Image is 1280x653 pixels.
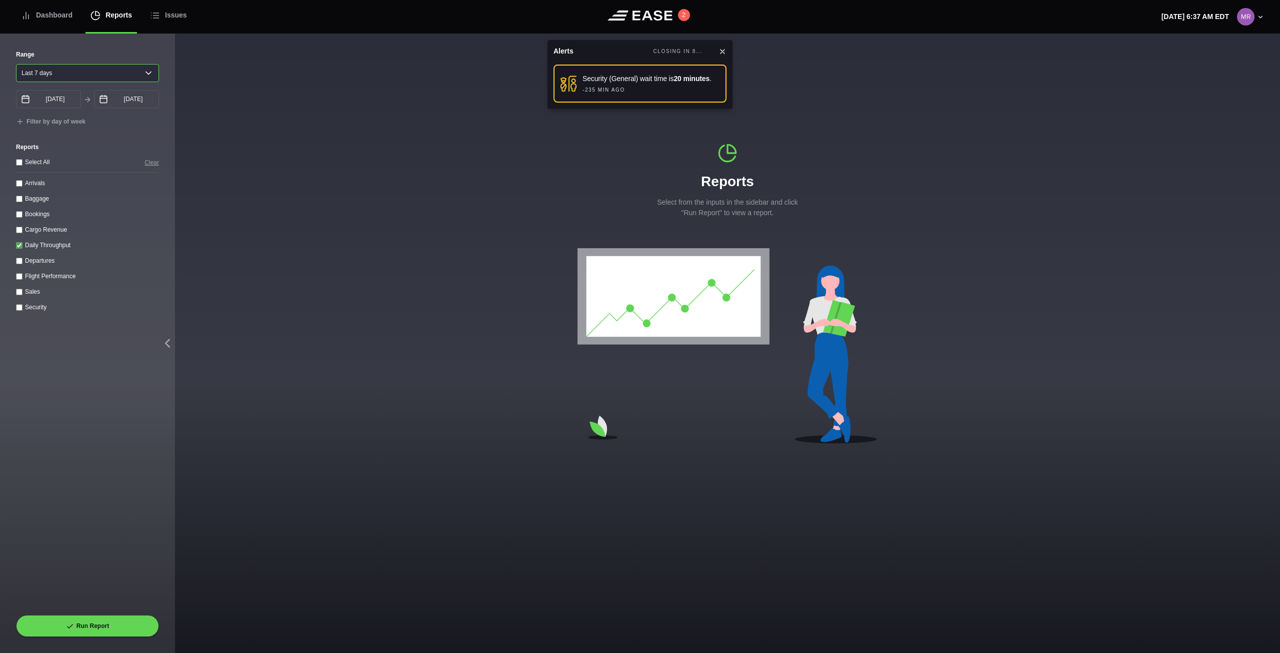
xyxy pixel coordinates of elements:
[652,171,802,192] h1: Reports
[25,159,49,166] label: Select All
[16,90,81,108] input: mm/dd/yyyy
[16,50,159,59] label: Range
[1161,12,1229,22] p: [DATE] 6:37 AM EDT
[25,304,46,311] label: Security
[653,48,702,56] div: CLOSING IN 8...
[25,226,67,233] label: Cargo Revenue
[553,46,573,57] div: Alerts
[673,75,709,83] strong: 20 minutes
[582,74,711,84] div: Security (General) wait time is .
[1237,8,1254,26] img: 0b2ed616698f39eb9cebe474ea602d52
[582,86,625,94] div: -235 MIN AGO
[25,180,45,187] label: Arrivals
[25,195,49,202] label: Baggage
[25,211,49,218] label: Bookings
[144,157,159,168] button: Clear
[678,9,690,21] button: 2
[25,257,54,264] label: Departures
[652,143,802,218] div: Reports
[16,143,159,152] label: Reports
[652,197,802,218] p: Select from the inputs in the sidebar and click "Run Report" to view a report.
[16,615,159,637] button: Run Report
[25,273,75,280] label: Flight Performance
[25,242,70,249] label: Daily Throughput
[94,90,159,108] input: mm/dd/yyyy
[25,288,40,295] label: Sales
[16,118,85,126] button: Filter by day of week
